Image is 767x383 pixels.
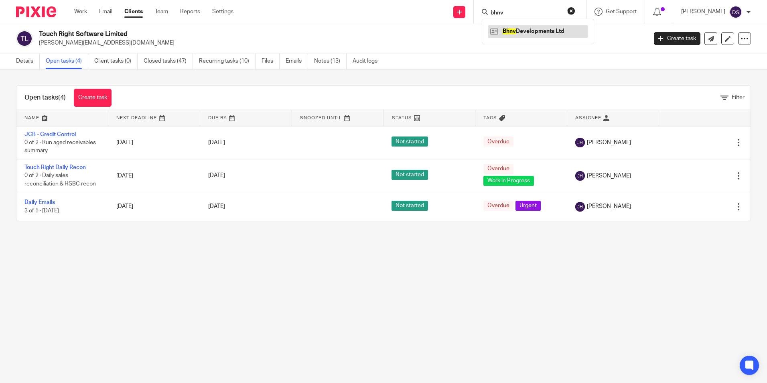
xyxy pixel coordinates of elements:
td: [DATE] [108,126,200,159]
a: Create task [654,32,700,45]
a: Recurring tasks (10) [199,53,256,69]
span: (4) [58,94,66,101]
a: Touch Right Daily Recon [24,165,86,170]
a: Team [155,8,168,16]
a: Client tasks (0) [94,53,138,69]
h1: Open tasks [24,94,66,102]
a: Settings [212,8,233,16]
span: Filter [732,95,745,100]
a: Reports [180,8,200,16]
a: Daily Emails [24,200,55,205]
img: svg%3E [575,202,585,212]
span: Work in Progress [483,176,534,186]
span: Tags [483,116,497,120]
span: [PERSON_NAME] [587,172,631,180]
img: Pixie [16,6,56,17]
a: Create task [74,89,112,107]
td: [DATE] [108,159,200,192]
a: Audit logs [353,53,383,69]
span: Status [392,116,412,120]
span: Snoozed Until [300,116,342,120]
span: Get Support [606,9,637,14]
a: Emails [286,53,308,69]
a: Work [74,8,87,16]
span: [DATE] [208,140,225,145]
span: [DATE] [208,173,225,179]
img: svg%3E [575,138,585,147]
span: Urgent [515,201,541,211]
input: Search [490,10,562,17]
span: Overdue [483,164,513,174]
span: Not started [392,201,428,211]
a: Details [16,53,40,69]
span: 0 of 2 · Daily sales reconciliation & HSBC recon [24,173,96,187]
span: Not started [392,170,428,180]
p: [PERSON_NAME][EMAIL_ADDRESS][DOMAIN_NAME] [39,39,642,47]
span: 3 of 5 · [DATE] [24,208,59,214]
span: Not started [392,136,428,147]
img: svg%3E [575,171,585,181]
a: JCB - Credit Control [24,132,76,137]
span: 0 of 2 · Run aged receivables summary [24,140,96,154]
img: svg%3E [729,6,742,18]
span: [PERSON_NAME] [587,202,631,210]
a: Closed tasks (47) [144,53,193,69]
span: [PERSON_NAME] [587,139,631,147]
h2: Touch Right Software Limited [39,30,521,39]
p: [PERSON_NAME] [681,8,725,16]
img: svg%3E [16,30,33,47]
span: Overdue [483,201,513,211]
a: Clients [124,8,143,16]
a: Files [262,53,280,69]
a: Email [99,8,112,16]
td: [DATE] [108,192,200,221]
a: Open tasks (4) [46,53,88,69]
span: [DATE] [208,204,225,210]
a: Notes (13) [314,53,347,69]
span: Overdue [483,136,513,147]
button: Clear [567,7,575,15]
